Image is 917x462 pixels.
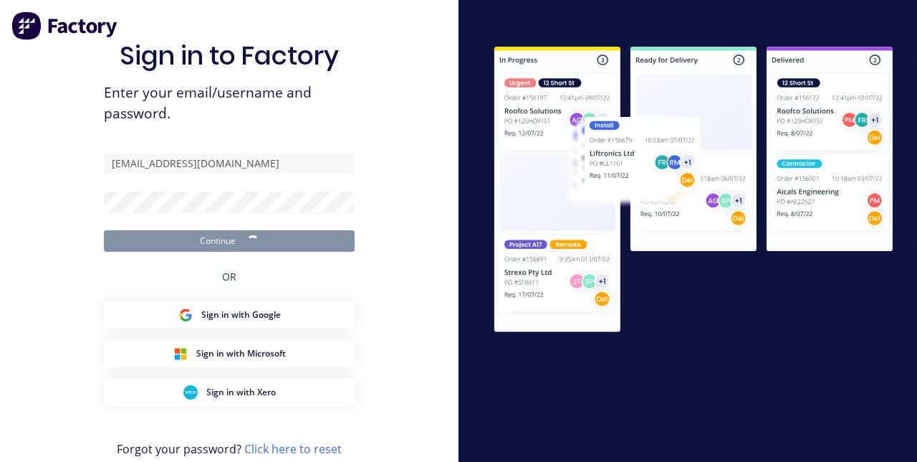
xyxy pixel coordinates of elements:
span: Enter your email/username and password. [104,82,355,124]
img: Xero Sign in [183,385,198,400]
span: Sign in with Xero [206,386,276,399]
span: Sign in with Google [201,308,281,321]
h1: Sign in to Factory [120,40,339,71]
img: Sign in [470,24,917,358]
button: Xero Sign inSign in with Xero [104,379,355,406]
button: Continue [104,230,355,252]
button: Google Sign inSign in with Google [104,301,355,329]
img: Microsoft Sign in [173,346,188,361]
img: Google Sign in [178,308,193,322]
img: Factory [11,11,119,40]
div: OR [222,252,236,301]
span: Sign in with Microsoft [196,347,286,360]
input: Email/Username [104,153,355,174]
span: Forgot your password? [117,440,342,458]
button: Microsoft Sign inSign in with Microsoft [104,340,355,367]
a: Click here to reset [244,441,342,457]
